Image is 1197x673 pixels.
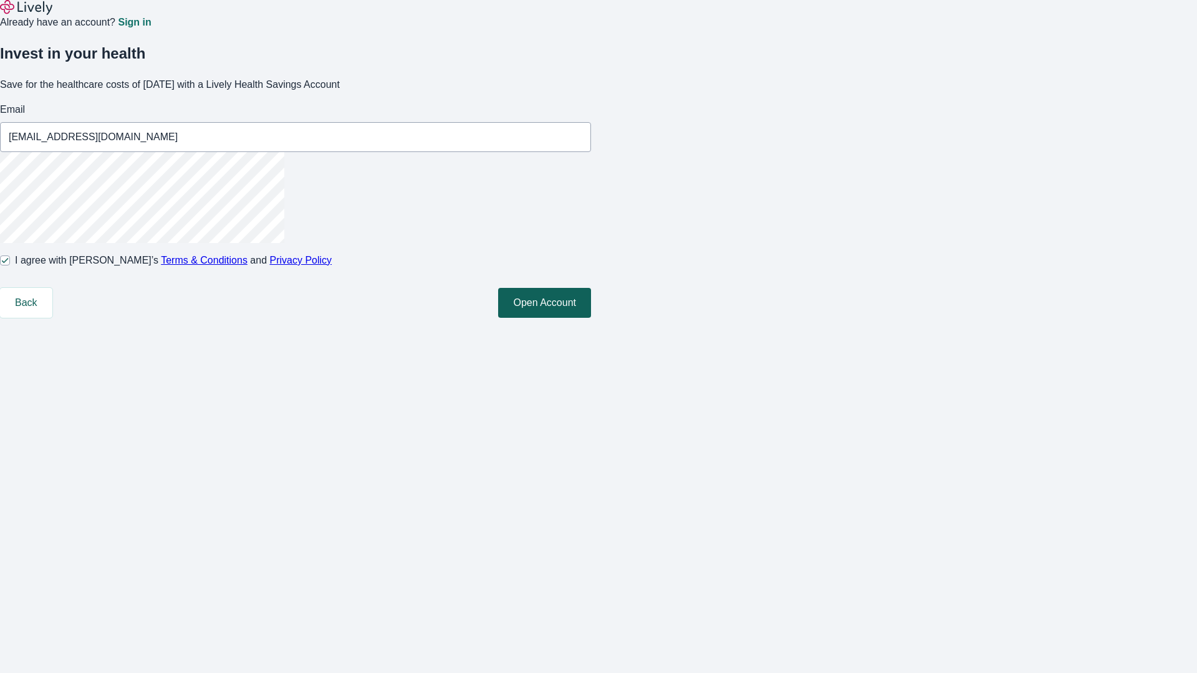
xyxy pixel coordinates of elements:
[498,288,591,318] button: Open Account
[15,253,332,268] span: I agree with [PERSON_NAME]’s and
[270,255,332,265] a: Privacy Policy
[118,17,151,27] a: Sign in
[161,255,248,265] a: Terms & Conditions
